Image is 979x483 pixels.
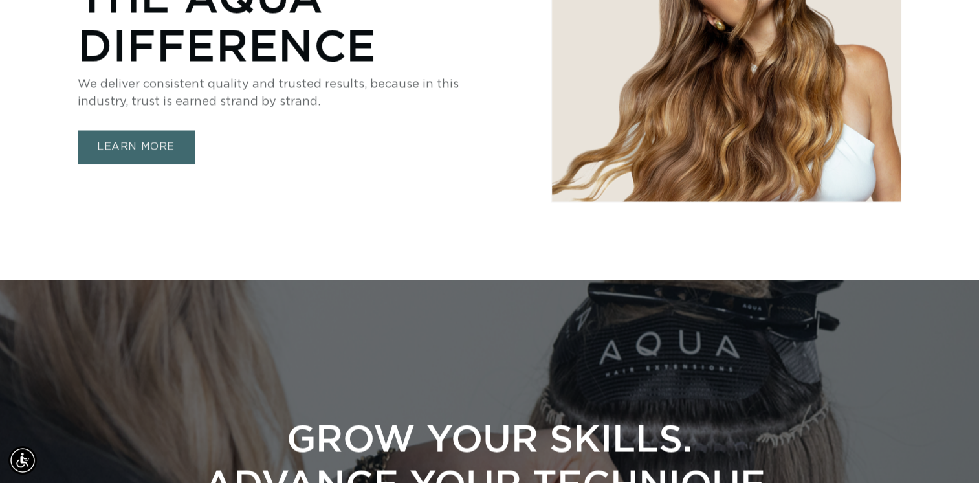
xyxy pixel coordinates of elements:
p: We deliver consistent quality and trusted results, because in this industry, trust is earned stra... [78,76,510,111]
div: Accessibility Menu [8,446,37,475]
p: Difference [78,21,510,69]
a: LEARN MORE [78,130,194,163]
iframe: Chat Widget [914,421,979,483]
